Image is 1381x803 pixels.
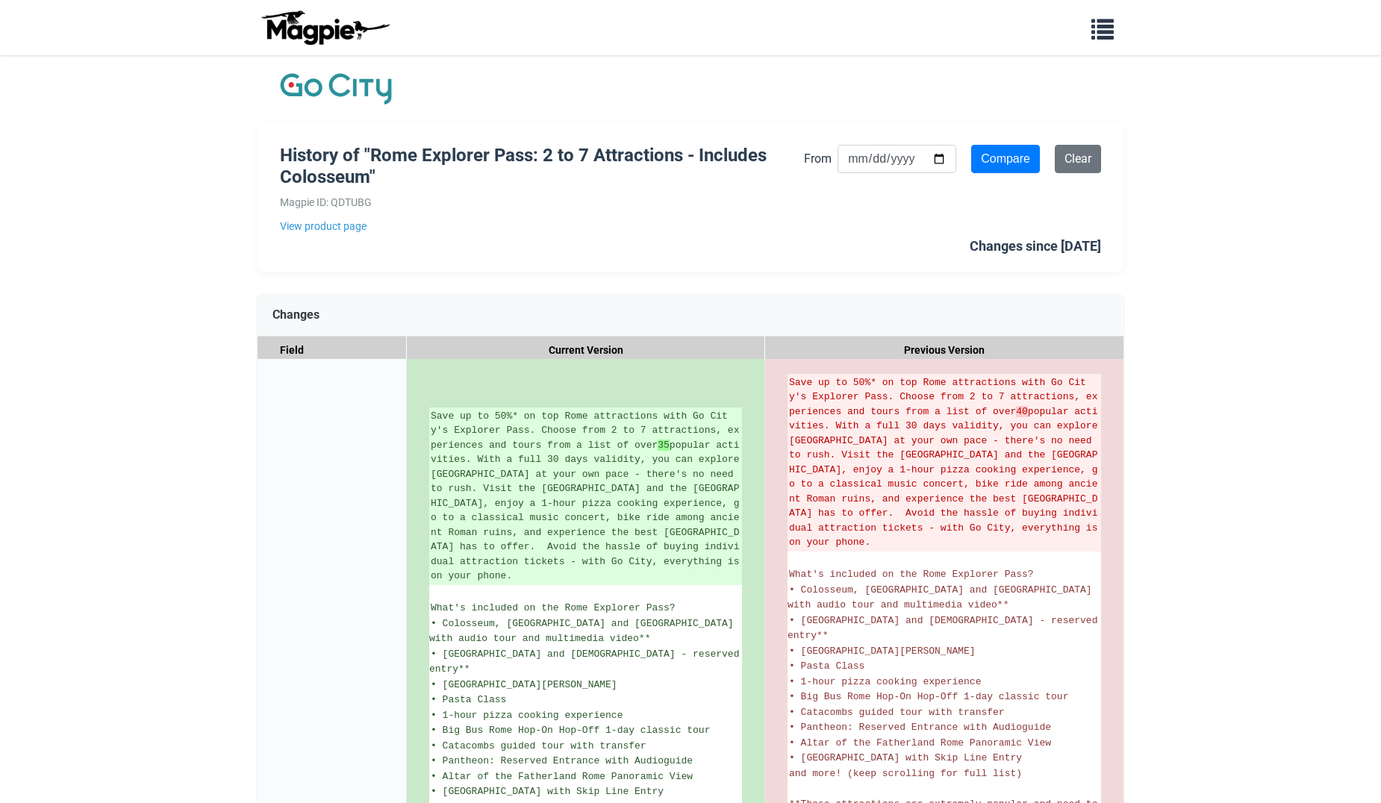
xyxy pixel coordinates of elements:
a: Clear [1055,145,1101,173]
span: What's included on the Rome Explorer Pass? [789,569,1034,580]
span: • Big Bus Rome Hop-On Hop-Off 1-day classic tour [431,725,710,736]
span: • Colosseum, [GEOGRAPHIC_DATA] and [GEOGRAPHIC_DATA] with audio tour and multimedia video** [429,618,739,645]
div: Magpie ID: QDTUBG [280,194,804,210]
span: • Pantheon: Reserved Entrance with Audioguide [431,755,693,766]
span: • Pasta Class [789,660,864,672]
span: • Big Bus Rome Hop-On Hop-Off 1-day classic tour [789,691,1068,702]
img: logo-ab69f6fb50320c5b225c76a69d11143b.png [258,10,392,46]
input: Compare [971,145,1040,173]
span: • Altar of the Fatherland Rome Panoramic View [789,737,1051,749]
span: • 1-hour pizza cooking experience [431,710,623,721]
div: Changes [258,294,1123,337]
a: View product page [280,218,804,234]
span: • Catacombs guided tour with transfer [431,740,646,752]
span: and more! (keep scrolling for full list) [789,768,1022,779]
del: Save up to 50%* on top Rome attractions with Go City's Explorer Pass. Choose from 2 to 7 attracti... [789,375,1100,550]
div: Previous Version [765,337,1123,364]
span: • Pantheon: Reserved Entrance with Audioguide [789,722,1051,733]
label: From [804,149,832,169]
span: • Pasta Class [431,694,506,705]
span: • [GEOGRAPHIC_DATA] with Skip Line Entry [789,752,1022,763]
span: • [GEOGRAPHIC_DATA][PERSON_NAME] [431,679,617,690]
span: • Colosseum, [GEOGRAPHIC_DATA] and [GEOGRAPHIC_DATA] with audio tour and multimedia video** [788,584,1097,611]
img: Company Logo [280,70,392,107]
span: • Altar of the Fatherland Rome Panoramic View [431,771,693,782]
ins: Save up to 50%* on top Rome attractions with Go City's Explorer Pass. Choose from 2 to 7 attracti... [431,409,741,584]
span: • [GEOGRAPHIC_DATA] and [DEMOGRAPHIC_DATA] - reserved entry** [788,615,1103,642]
span: • [GEOGRAPHIC_DATA][PERSON_NAME] [789,646,976,657]
span: • [GEOGRAPHIC_DATA] and [DEMOGRAPHIC_DATA] - reserved entry** [429,649,745,675]
div: Current Version [407,337,765,364]
span: • Catacombs guided tour with transfer [789,707,1005,718]
strong: 35 [658,440,670,451]
h1: History of "Rome Explorer Pass: 2 to 7 Attractions - Includes Colosseum" [280,145,804,188]
div: Field [258,337,407,364]
span: • 1-hour pizza cooking experience [789,676,981,687]
span: What's included on the Rome Explorer Pass? [431,602,676,613]
strong: 40 [1016,406,1028,417]
div: Changes since [DATE] [970,236,1101,257]
span: • [GEOGRAPHIC_DATA] with Skip Line Entry [431,786,664,797]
